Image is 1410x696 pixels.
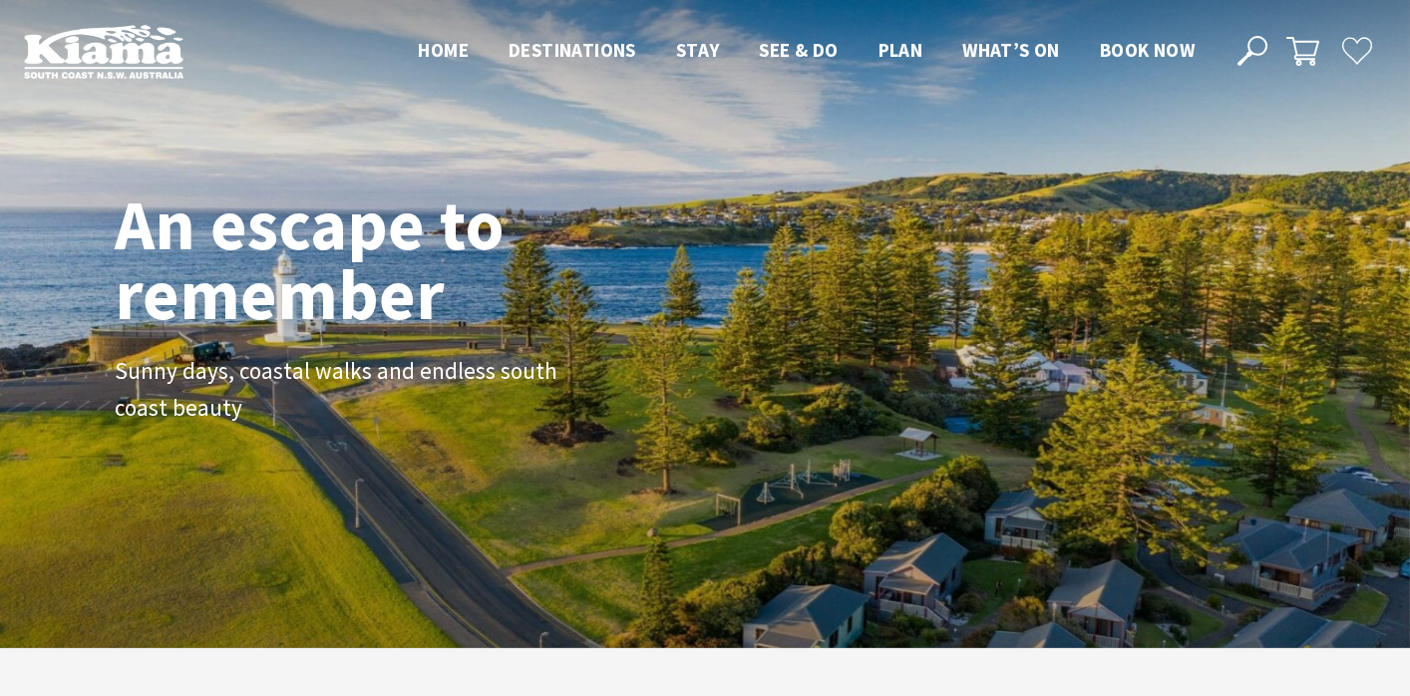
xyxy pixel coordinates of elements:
nav: Main Menu [398,35,1215,68]
span: Book now [1100,38,1195,62]
span: See & Do [759,38,838,62]
span: Stay [676,38,720,62]
img: Kiama Logo [24,24,183,79]
span: Home [418,38,469,62]
h1: An escape to remember [115,189,663,329]
p: Sunny days, coastal walks and endless south coast beauty [115,353,563,427]
span: What’s On [962,38,1060,62]
span: Plan [879,38,923,62]
span: Destinations [509,38,636,62]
